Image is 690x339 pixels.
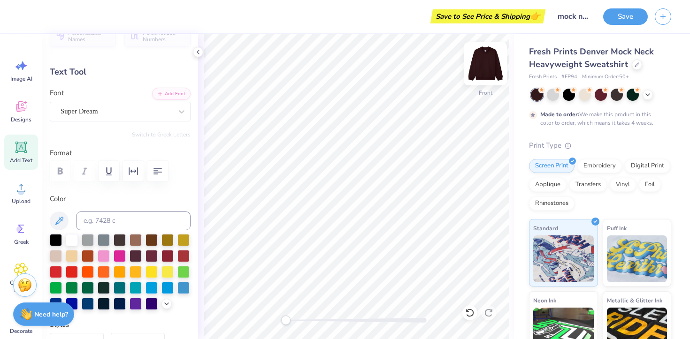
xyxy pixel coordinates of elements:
button: Add Font [152,88,191,100]
button: Personalized Numbers [124,25,191,47]
label: Font [50,88,64,98]
button: Switch to Greek Letters [132,131,191,138]
div: Save to See Price & Shipping [433,9,543,23]
button: Save [603,8,648,25]
span: Image AI [10,75,32,83]
div: Digital Print [625,159,670,173]
div: Accessibility label [281,316,291,325]
div: Screen Print [529,159,575,173]
img: Puff Ink [607,235,667,282]
div: Embroidery [577,159,622,173]
span: Standard [533,223,558,233]
div: Foil [639,178,661,192]
img: Front [467,45,504,83]
label: Format [50,148,191,158]
img: Standard [533,235,594,282]
span: Designs [11,116,31,123]
span: Puff Ink [607,223,627,233]
span: Metallic & Glitter Ink [607,295,662,305]
span: Decorate [10,327,32,335]
label: Color [50,194,191,204]
div: Text Tool [50,66,191,78]
div: Front [479,89,492,97]
strong: Need help? [34,310,68,319]
div: Applique [529,178,567,192]
input: Untitled Design [550,7,596,26]
input: e.g. 7428 c [76,211,191,230]
span: 👉 [530,10,540,22]
div: Vinyl [610,178,636,192]
span: Personalized Numbers [143,30,185,43]
div: Print Type [529,140,671,151]
span: Fresh Prints [529,73,557,81]
span: Upload [12,197,31,205]
strong: Made to order: [540,111,579,118]
div: We make this product in this color to order, which means it takes 4 weeks. [540,110,656,127]
button: Personalized Names [50,25,116,47]
span: Fresh Prints Denver Mock Neck Heavyweight Sweatshirt [529,46,654,70]
span: Minimum Order: 50 + [582,73,629,81]
span: Neon Ink [533,295,556,305]
div: Rhinestones [529,196,575,211]
div: Transfers [569,178,607,192]
span: Personalized Names [68,30,110,43]
span: Greek [14,238,29,246]
span: Add Text [10,157,32,164]
span: # FP94 [561,73,577,81]
span: Clipart & logos [6,279,37,294]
